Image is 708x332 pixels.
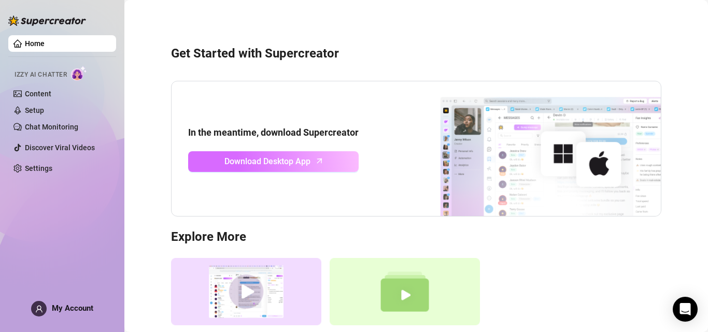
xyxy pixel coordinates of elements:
a: Setup [25,106,44,114]
a: Home [25,39,45,48]
img: download app [402,81,661,216]
span: My Account [52,304,93,313]
a: Settings [25,164,52,172]
img: logo-BBDzfeDw.svg [8,16,86,26]
strong: In the meantime, download Supercreator [188,127,359,138]
img: help guides [330,258,480,326]
span: Download Desktop App [224,155,310,168]
img: AI Chatter [71,66,87,81]
div: Open Intercom Messenger [673,297,698,322]
span: arrow-up [314,155,325,167]
span: Izzy AI Chatter [15,70,67,80]
img: supercreator demo [171,258,321,326]
h3: Get Started with Supercreator [171,46,661,62]
a: Discover Viral Videos [25,143,95,152]
a: Content [25,90,51,98]
a: Chat Monitoring [25,123,78,131]
h3: Explore More [171,229,661,246]
span: user [35,305,43,313]
a: Download Desktop Apparrow-up [188,151,359,172]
